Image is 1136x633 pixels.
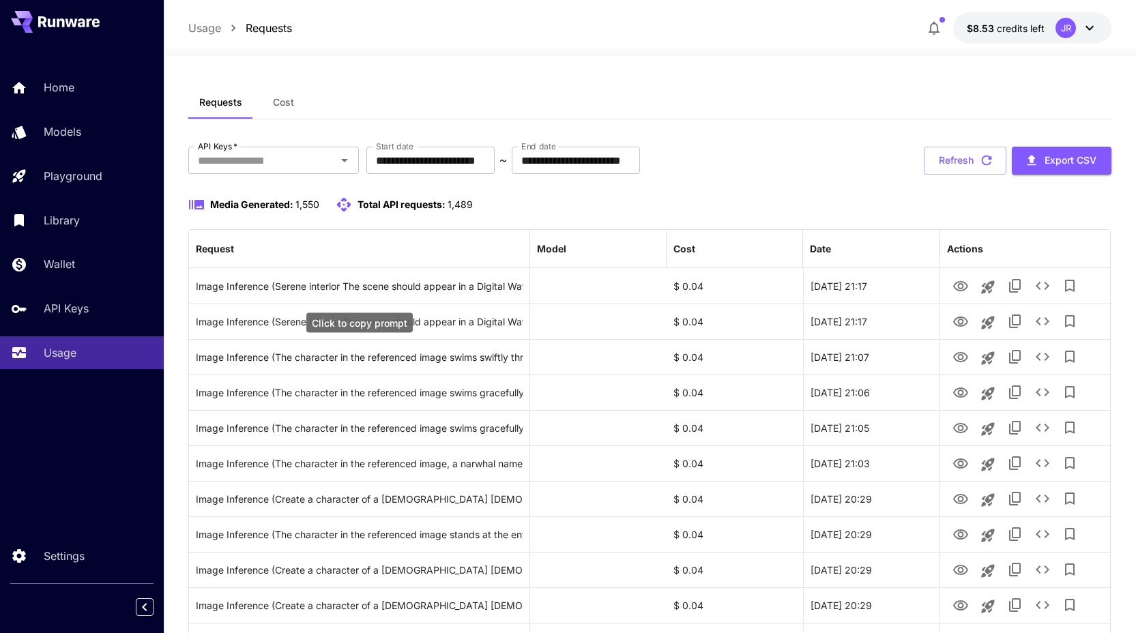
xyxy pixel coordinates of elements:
div: 23 Sep, 2025 21:17 [803,304,940,339]
div: $ 0.04 [667,552,803,587]
button: Copy TaskUUID [1002,591,1029,619]
button: Open [335,151,354,170]
div: $ 0.04 [667,587,803,623]
button: Copy TaskUUID [1002,343,1029,370]
div: $ 0.04 [667,410,803,445]
span: Total API requests: [358,198,446,210]
div: Click to copy prompt [196,340,523,374]
a: Requests [246,20,292,36]
button: View [947,307,974,335]
span: Media Generated: [210,198,293,210]
button: Export CSV [1012,147,1111,175]
button: Add to library [1056,485,1083,512]
button: See details [1029,343,1056,370]
div: $ 0.04 [667,339,803,374]
div: 23 Sep, 2025 20:29 [803,481,940,516]
div: Click to copy prompt [196,375,523,410]
button: Launch in playground [974,593,1002,620]
div: Actions [947,243,983,254]
button: Copy TaskUUID [1002,272,1029,299]
button: View [947,413,974,441]
div: Click to copy prompt [196,517,523,552]
div: $ 0.04 [667,481,803,516]
button: Add to library [1056,591,1083,619]
button: Add to library [1056,556,1083,583]
div: 23 Sep, 2025 21:17 [803,268,940,304]
p: Home [44,79,74,95]
button: See details [1029,485,1056,512]
div: $ 0.04 [667,445,803,481]
button: Launch in playground [974,344,1002,372]
div: Click to copy prompt [196,446,523,481]
button: Launch in playground [974,309,1002,336]
button: Copy TaskUUID [1002,379,1029,406]
div: Request [196,243,234,254]
span: Cost [273,96,294,108]
button: View [947,342,974,370]
button: Copy TaskUUID [1002,556,1029,583]
label: Start date [376,141,413,152]
div: $ 0.04 [667,304,803,339]
div: Collapse sidebar [146,595,164,619]
button: Add to library [1056,450,1083,477]
p: API Keys [44,300,89,316]
button: See details [1029,591,1056,619]
div: Click to copy prompt [196,304,523,339]
div: Click to copy prompt [196,411,523,445]
button: Copy TaskUUID [1002,308,1029,335]
p: Settings [44,548,85,564]
button: View [947,378,974,406]
div: 23 Sep, 2025 21:07 [803,339,940,374]
div: 23 Sep, 2025 21:06 [803,374,940,410]
button: Launch in playground [974,274,1002,301]
button: Add to library [1056,379,1083,406]
button: View [947,271,974,299]
label: End date [521,141,555,152]
div: Click to copy prompt [196,588,523,623]
div: $ 0.04 [667,374,803,410]
div: 23 Sep, 2025 21:05 [803,410,940,445]
div: 23 Sep, 2025 21:03 [803,445,940,481]
p: ~ [499,152,507,168]
span: Requests [199,96,242,108]
button: Add to library [1056,308,1083,335]
p: Playground [44,168,102,184]
div: Click to copy prompt [196,269,523,304]
label: API Keys [198,141,237,152]
button: View [947,484,974,512]
button: Add to library [1056,414,1083,441]
div: Model [537,243,566,254]
button: See details [1029,414,1056,441]
p: Models [44,123,81,140]
button: Launch in playground [974,486,1002,514]
span: $8.53 [967,23,997,34]
button: Add to library [1056,520,1083,548]
button: See details [1029,272,1056,299]
button: View [947,591,974,619]
button: $8.53178JR [953,12,1111,44]
div: Click to copy prompt [196,482,523,516]
button: Launch in playground [974,522,1002,549]
button: See details [1029,379,1056,406]
button: View [947,520,974,548]
button: See details [1029,556,1056,583]
div: 23 Sep, 2025 20:29 [803,516,940,552]
button: Copy TaskUUID [1002,450,1029,477]
span: credits left [997,23,1045,34]
button: Copy TaskUUID [1002,414,1029,441]
button: View [947,555,974,583]
button: Launch in playground [974,451,1002,478]
div: Click to copy prompt [306,313,413,333]
p: Library [44,212,80,229]
button: Add to library [1056,343,1083,370]
div: JR [1055,18,1076,38]
div: $ 0.04 [667,268,803,304]
button: Collapse sidebar [136,598,154,616]
button: See details [1029,450,1056,477]
button: See details [1029,520,1056,548]
a: Usage [188,20,221,36]
button: Refresh [924,147,1006,175]
button: Launch in playground [974,415,1002,443]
